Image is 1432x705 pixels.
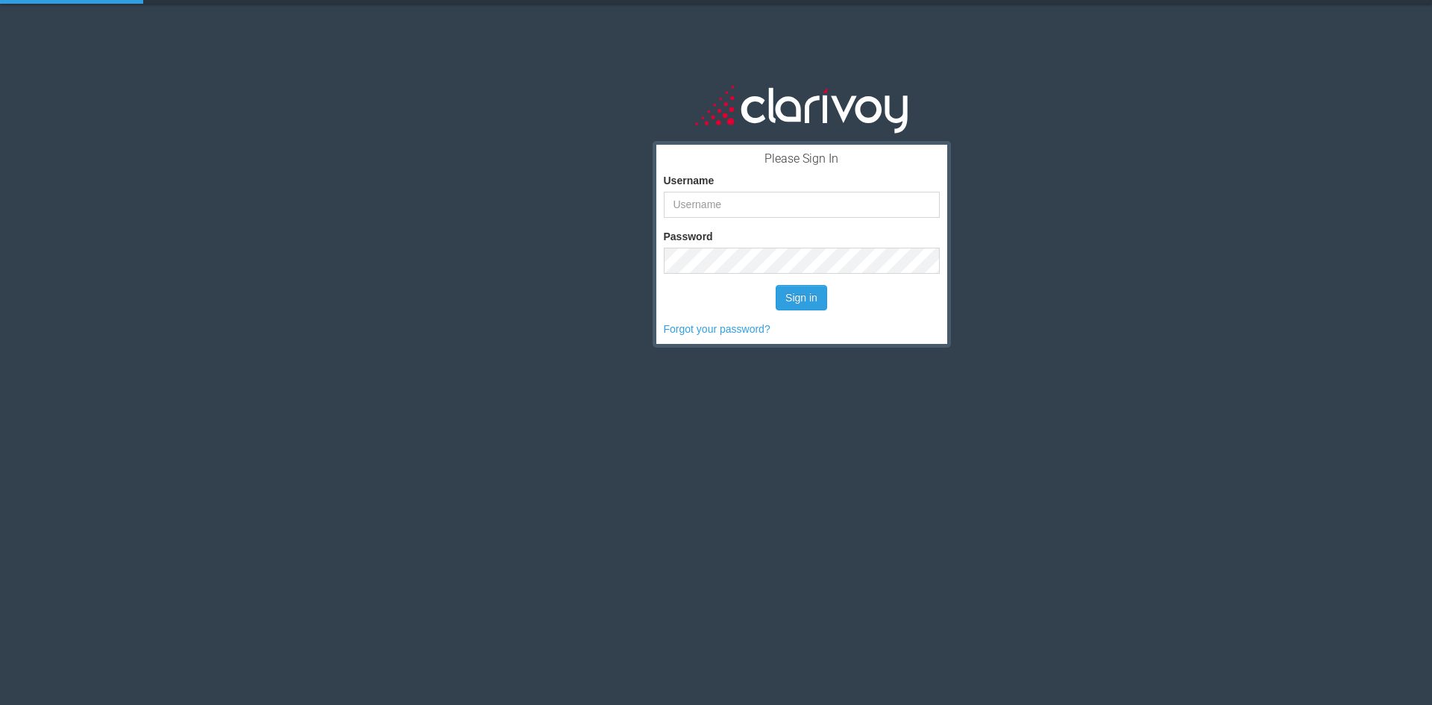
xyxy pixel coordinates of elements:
button: Sign in [776,285,827,310]
a: Forgot your password? [664,323,770,335]
label: Password [664,229,713,244]
h3: Please Sign In [664,152,940,166]
input: Username [664,192,940,218]
label: Username [664,173,715,188]
img: clarivoy_whitetext_transbg.svg [695,82,908,135]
